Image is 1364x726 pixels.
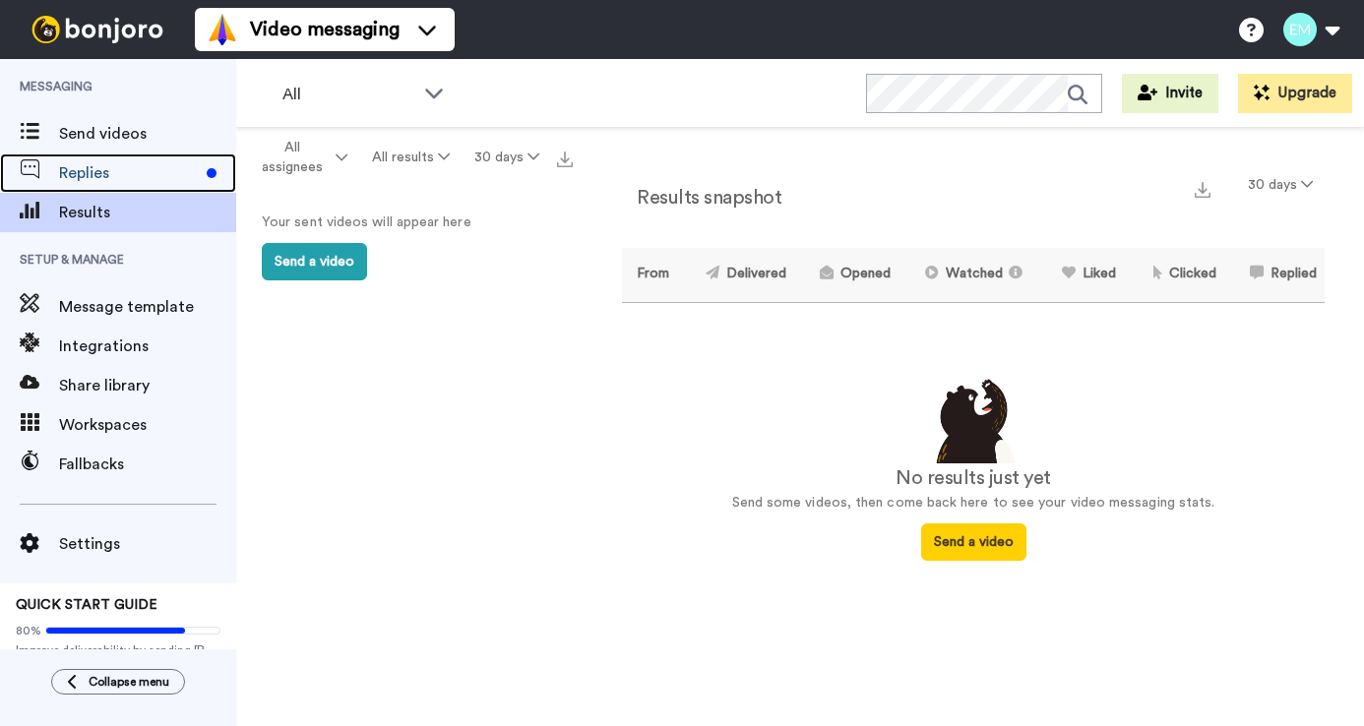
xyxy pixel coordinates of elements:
[794,248,899,302] th: Opened
[551,143,579,172] button: Export all results that match these filters now.
[622,463,1325,493] div: No results just yet
[16,623,41,638] span: 80%
[59,334,236,358] span: Integrations
[59,374,236,397] span: Share library
[59,453,236,476] span: Fallbacks
[282,83,414,106] span: All
[622,248,680,302] th: From
[59,201,236,224] span: Results
[360,140,463,175] button: All results
[262,243,367,280] button: Send a video
[1195,182,1210,198] img: export.svg
[59,122,236,146] span: Send videos
[924,374,1023,464] img: results-emptystates.png
[557,151,573,167] img: export.svg
[59,295,236,319] span: Message template
[16,598,157,612] span: QUICK START GUIDE
[622,187,781,209] h2: Results snapshot
[1124,248,1225,302] th: Clicked
[59,413,236,437] span: Workspaces
[462,140,551,175] button: 30 days
[680,248,794,302] th: Delivered
[622,493,1325,514] p: Send some videos, then come back here to see your video messaging stats.
[921,535,1026,549] a: Send a video
[921,523,1026,561] button: Send a video
[89,674,169,690] span: Collapse menu
[207,14,238,45] img: vm-color.svg
[59,161,199,185] span: Replies
[252,138,332,177] span: All assignees
[51,669,185,695] button: Collapse menu
[1236,167,1325,203] button: 30 days
[24,16,171,43] img: bj-logo-header-white.svg
[250,16,400,43] span: Video messaging
[1189,174,1216,203] button: Export a summary of each team member’s results that match this filter now.
[59,532,236,556] span: Settings
[262,212,557,233] p: Your sent videos will appear here
[899,248,1037,302] th: Watched
[1224,248,1325,302] th: Replied
[16,642,220,658] span: Improve deliverability by sending [PERSON_NAME]’s from your own email
[1238,74,1352,113] button: Upgrade
[1037,248,1124,302] th: Liked
[1122,74,1218,113] button: Invite
[240,130,360,185] button: All assignees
